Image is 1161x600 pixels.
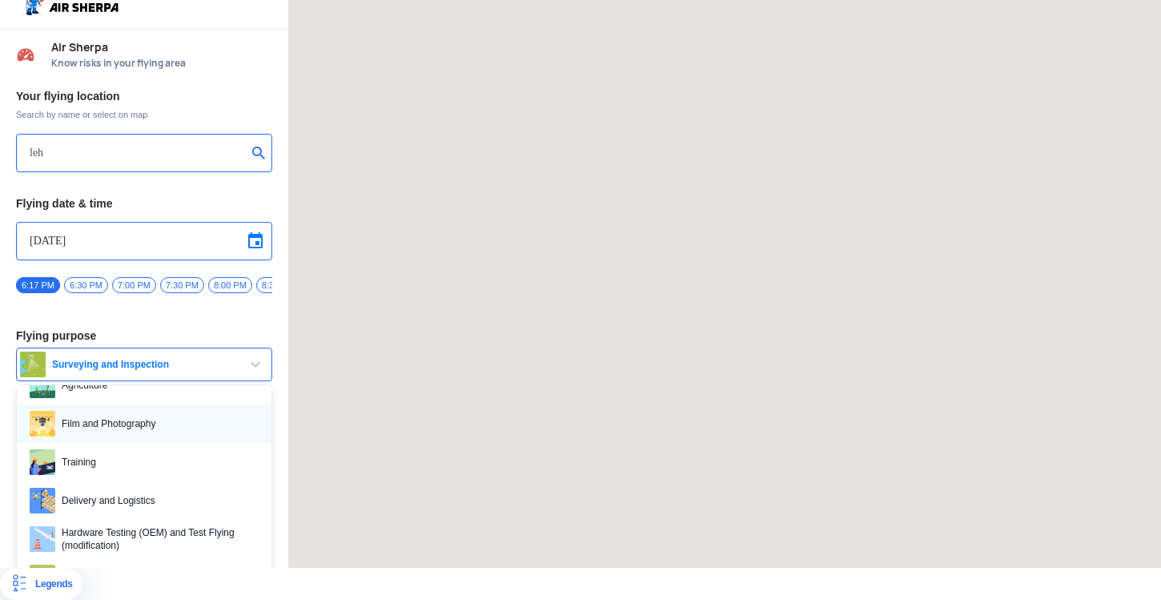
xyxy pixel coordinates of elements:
span: Film and Photography [55,411,259,437]
img: Legends [10,574,29,594]
span: 6:17 PM [16,277,60,293]
span: Surveying and Inspection [46,358,246,371]
h3: Your flying location [16,91,272,102]
input: Select Date [30,232,259,251]
span: 7:00 PM [112,277,156,293]
span: Search by name or select on map [16,108,272,121]
button: Surveying and Inspection [16,348,272,381]
span: Delivery and Logistics [55,488,259,513]
span: Air Sherpa [51,41,272,54]
img: ic_hardwaretesting.png [30,526,55,552]
img: training.png [30,449,55,475]
img: delivery.png [30,488,55,513]
span: 6:30 PM [64,277,108,293]
span: Agriculture [55,372,259,398]
img: survey.png [20,352,46,377]
span: 8:00 PM [208,277,252,293]
span: 7:30 PM [160,277,204,293]
input: Search your flying location [30,143,247,163]
span: Hardware Testing (OEM) and Test Flying (modification) [55,526,259,552]
img: Risk Scores [16,45,35,64]
span: Training [55,449,259,475]
span: Security [55,565,259,590]
span: 8:30 PM [256,277,300,293]
img: film.png [30,411,55,437]
img: agri.png [30,372,55,398]
h3: Flying purpose [16,330,272,341]
span: Know risks in your flying area [51,57,272,70]
h3: Flying date & time [16,198,272,209]
div: Legends [29,574,73,594]
img: security.png [30,565,55,590]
